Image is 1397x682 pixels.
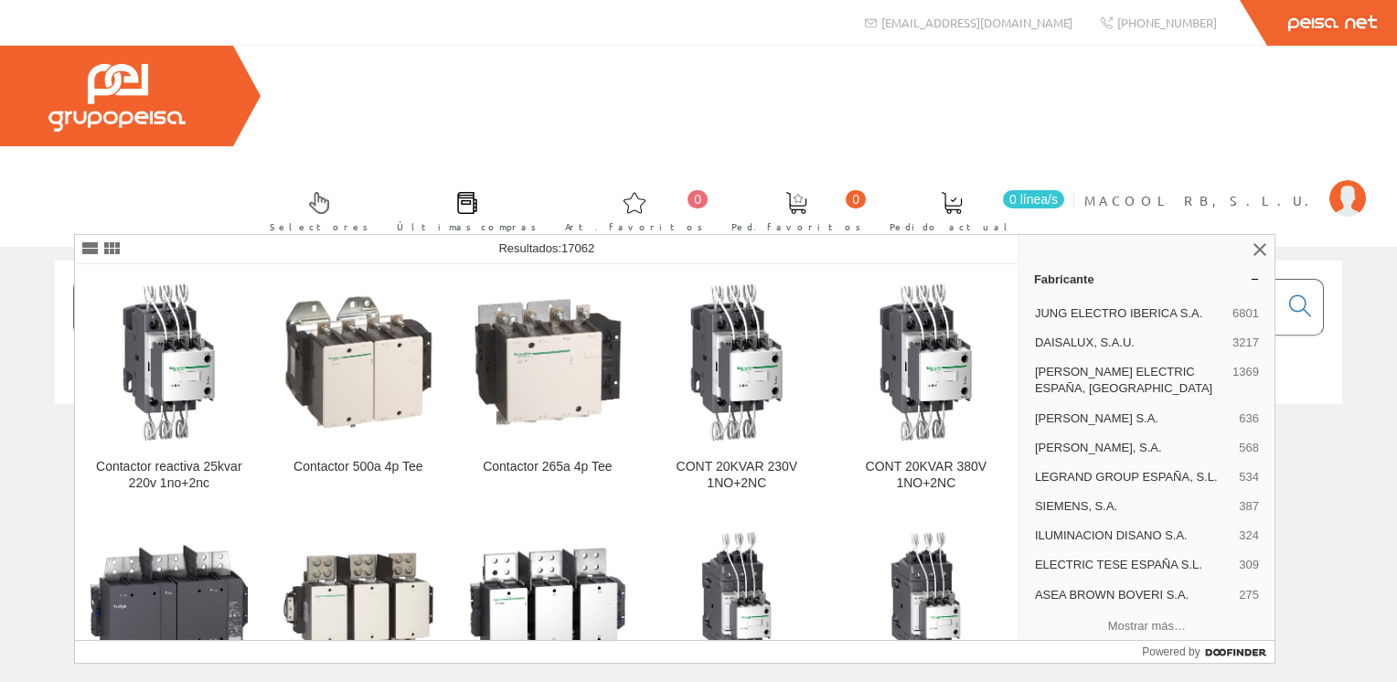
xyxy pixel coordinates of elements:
a: Contactor reactiva 25kvar 220v 1no+2nc Contactor reactiva 25kvar 220v 1no+2nc [75,265,263,513]
span: 309 [1239,557,1259,573]
a: Selectores [251,176,378,243]
span: 6801 [1232,305,1259,322]
div: Contactor 265a 4p Tee [468,459,627,475]
span: Selectores [270,218,368,236]
span: MACOOL RB, S.L.U. [1084,191,1320,209]
span: 0 [688,190,708,208]
div: © Grupo Peisa [55,427,1342,442]
span: DAISALUX, S.A.U. [1035,335,1225,351]
a: Contactor 500a 4p Tee Contactor 500a 4p Tee [264,265,453,513]
span: 324 [1239,527,1259,544]
span: 275 [1239,587,1259,603]
a: Powered by [1142,641,1274,663]
a: Fabricante [1019,264,1274,293]
span: [PHONE_NUMBER] [1117,15,1217,30]
div: CONT 20KVAR 230V 1NO+2NC [657,459,816,492]
span: Powered by [1142,644,1200,660]
img: Contactor 500a 4p Tee [279,282,438,442]
span: 3217 [1232,335,1259,351]
a: MACOOL RB, S.L.U. [1084,176,1366,194]
img: CONT 20KVAR 230V 1NO+2NC [657,282,816,442]
div: Contactor 500a 4p Tee [279,459,438,475]
span: 534 [1239,469,1259,485]
span: ELECTRIC TESE ESPAÑA S.L. [1035,557,1232,573]
span: 387 [1239,498,1259,515]
img: Contactor reactiva 25kvar 220v 1no+2nc [90,282,249,442]
a: Últimas compras [379,176,546,243]
a: Contactor 265a 4p Tee Contactor 265a 4p Tee [453,265,642,513]
span: Resultados: [498,241,594,255]
span: 0 [846,190,866,208]
span: Art. favoritos [565,218,703,236]
div: CONT 20KVAR 380V 1NO+2NC [847,459,1006,492]
span: ASEA BROWN BOVERI S.A. [1035,587,1232,603]
span: [PERSON_NAME] ELECTRIC ESPAÑA, [GEOGRAPHIC_DATA] [1035,364,1225,397]
a: 0 línea/s Pedido actual [871,176,1069,243]
span: JUNG ELECTRO IBERICA S.A. [1035,305,1225,322]
span: Pedido actual [890,218,1014,236]
span: ILUMINACION DISANO S.A. [1035,527,1232,544]
span: 0 línea/s [1003,190,1064,208]
div: Contactor reactiva 25kvar 220v 1no+2nc [90,459,249,492]
span: [PERSON_NAME], S.A. [1035,440,1232,456]
img: Grupo Peisa [48,64,186,132]
span: SIEMENS, S.A. [1035,498,1232,515]
button: Mostrar más… [1027,612,1267,642]
span: 568 [1239,440,1259,456]
span: 636 [1239,410,1259,427]
span: [PERSON_NAME] S.A. [1035,410,1232,427]
img: Contactor 265a 4p Tee [468,282,627,442]
span: Últimas compras [397,218,537,236]
span: 1369 [1232,364,1259,397]
span: [EMAIL_ADDRESS][DOMAIN_NAME] [881,15,1072,30]
span: LEGRAND GROUP ESPAÑA, S.L. [1035,469,1232,485]
a: CONT 20KVAR 380V 1NO+2NC CONT 20KVAR 380V 1NO+2NC [832,265,1020,513]
span: 17062 [561,241,594,255]
a: CONT 20KVAR 230V 1NO+2NC CONT 20KVAR 230V 1NO+2NC [643,265,831,513]
span: Ped. favoritos [731,218,861,236]
img: CONT 20KVAR 380V 1NO+2NC [847,282,1006,442]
